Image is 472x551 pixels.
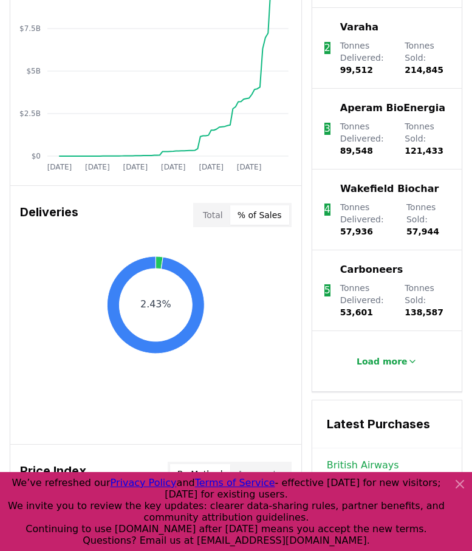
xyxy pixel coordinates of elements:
tspan: $7.5B [19,24,41,33]
a: Varaha [340,20,378,35]
span: 53,601 [340,307,373,317]
button: By Method [170,464,230,484]
tspan: $5B [26,67,40,75]
span: 99,512 [340,65,373,75]
tspan: [DATE] [161,163,186,171]
p: 4 [324,202,330,217]
p: 2 [324,41,330,55]
span: 57,936 [340,227,373,236]
p: 3 [324,121,330,136]
p: Tonnes Delivered : [340,39,392,76]
tspan: [DATE] [85,163,110,171]
p: Tonnes Sold : [405,282,450,318]
button: Load more [347,349,427,374]
tspan: $2.5B [19,109,41,118]
tspan: [DATE] [199,163,224,171]
a: British Airways [327,458,399,473]
a: Carboneers [340,262,403,277]
tspan: [DATE] [237,163,262,171]
h3: Deliveries [20,203,78,227]
a: Wakefield Biochar [340,182,439,196]
span: 89,548 [340,146,373,156]
p: Tonnes Sold : [405,120,450,157]
p: Tonnes Delivered : [340,201,394,238]
p: Tonnes Sold : [405,39,450,76]
tspan: [DATE] [123,163,148,171]
button: Aggregate [230,464,289,484]
span: 214,845 [405,65,443,75]
tspan: [DATE] [47,163,72,171]
a: Aperam BioEnergia [340,101,445,115]
span: purchased 7,000 tonnes from [327,458,447,502]
span: 138,587 [405,307,443,317]
button: Total [196,205,230,225]
p: Tonnes Delivered : [340,120,392,157]
button: % of Sales [230,205,289,225]
p: Load more [357,355,408,368]
text: 2.43% [140,299,171,310]
p: 5 [324,283,330,298]
p: Tonnes Delivered : [340,282,392,318]
span: 121,433 [405,146,443,156]
p: Tonnes Sold : [406,201,450,238]
h3: Price Index [20,462,86,486]
span: 57,944 [406,227,439,236]
tspan: $0 [32,152,41,160]
h3: Latest Purchases [327,415,447,433]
